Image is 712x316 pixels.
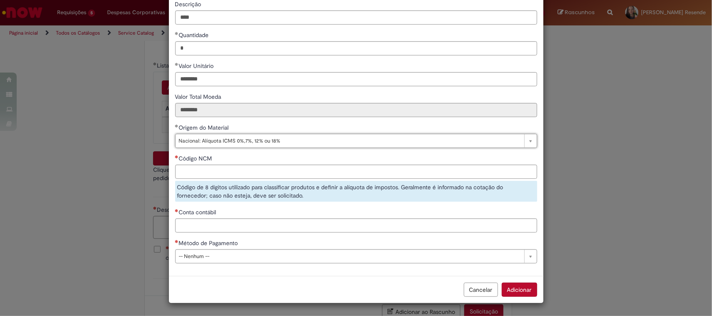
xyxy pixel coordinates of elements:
input: Valor Unitário [175,72,537,86]
div: Código de 8 dígitos utilizado para classificar produtos e definir a alíquota de impostos. Geralme... [175,181,537,202]
input: Código NCM [175,165,537,179]
input: Conta contábil [175,218,537,233]
span: Origem do Material [179,124,231,131]
input: Quantidade [175,41,537,55]
span: Necessários [175,240,179,243]
span: Conta contábil [179,208,218,216]
span: Descrição [175,0,203,8]
span: Obrigatório Preenchido [175,124,179,128]
span: Valor Unitário [179,62,216,70]
span: Obrigatório Preenchido [175,63,179,66]
button: Cancelar [464,283,498,297]
span: Quantidade [179,31,211,39]
span: Necessários [175,209,179,212]
button: Adicionar [502,283,537,297]
span: Somente leitura - Valor Total Moeda [175,93,223,100]
span: Método de Pagamento [179,239,240,247]
span: -- Nenhum -- [179,250,520,263]
span: Código NCM [179,155,214,162]
span: Necessários [175,155,179,158]
input: Valor Total Moeda [175,103,537,117]
span: Nacional: Alíquota ICMS 0%,7%, 12% ou 18% [179,134,520,148]
input: Descrição [175,10,537,25]
span: Obrigatório Preenchido [175,32,179,35]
